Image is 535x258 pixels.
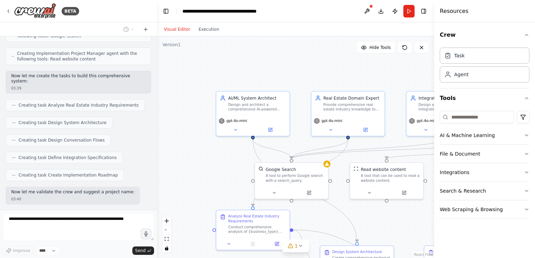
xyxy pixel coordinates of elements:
span: Creating task Define Integration Specifications [19,155,117,160]
div: AI/ML System ArchitectDesign and architect a comprehensive AI-powered customer service automation... [216,91,290,136]
div: Read website content [361,166,406,172]
button: Switch to previous chat [120,25,137,34]
div: React Flow controls [162,216,171,253]
div: 03:40 [11,196,134,202]
span: 1 [295,242,298,249]
button: Improve [3,246,33,255]
button: zoom out [162,225,171,235]
img: SerplyWebSearchTool [258,166,263,171]
button: Hide left sidebar [161,6,171,16]
div: Real Estate Domain ExpertProvide comprehensive real estate industry knowledge to ensure the {busi... [311,91,385,136]
button: Integrations [440,163,529,181]
div: ScrapeWebsiteToolRead website contentA tool that can be used to read a website content. [349,162,424,199]
a: React Flow attribution [414,253,433,257]
img: Logo [14,3,56,19]
span: Hide Tools [369,45,391,50]
button: Open in side panel [292,189,326,196]
div: A tool that can be used to read a website content. [361,173,419,183]
button: No output available [240,240,265,247]
button: Start a new chat [140,25,151,34]
span: gpt-4o-mini [417,119,437,123]
g: Edge from d4252963-b32a-41ab-aa35-9fdae57acedf to 631873ab-ba5e-42e2-998e-507182603e83 [289,139,351,159]
button: Visual Editor [160,25,194,34]
button: zoom in [162,216,171,225]
g: Edge from d4ffe934-2ac9-4453-87b9-bcc14d96f64e to 631873ab-ba5e-42e2-998e-507182603e83 [250,139,294,159]
div: Integration & API Specialist [418,95,476,101]
div: Task [454,52,465,59]
div: BETA [62,7,79,15]
button: File & Document [440,145,529,163]
div: Design and architect a comprehensive AI-powered customer service automation system for {business_... [228,102,286,112]
div: Analyze Real Estate Industry Requirements [228,214,286,223]
h4: Resources [440,7,468,15]
span: Creating Implementation Project Manager agent with the following tools: Read website content [17,51,145,62]
button: AI & Machine Learning [440,126,529,144]
button: Execution [194,25,223,34]
div: Agent [454,71,468,78]
g: Edge from d4ffe934-2ac9-4453-87b9-bcc14d96f64e to cfb4739f-1c63-4a52-a0f3-1dfc9f2c3c7d [250,139,360,242]
div: Provide comprehensive real estate industry knowledge to ensure the {business_type} automation sys... [323,102,381,112]
button: Hide right sidebar [419,6,429,16]
button: Web Scraping & Browsing [440,200,529,218]
span: Creating task Design System Architecture [19,120,106,126]
span: Creating task Analyze Real Estate Industry Requirements [19,102,139,108]
button: 1 [282,239,309,252]
button: Open in side panel [267,240,287,247]
button: Send [132,246,154,255]
p: Now let me validate the crew and suggest a project name: [11,189,134,195]
button: Open in side panel [349,126,382,133]
div: Crew [440,45,529,88]
span: Creating task Design Conversation Flows [19,137,105,143]
img: ScrapeWebsiteTool [354,166,359,171]
button: Search & Research [440,182,529,200]
div: AI/ML System Architect [228,95,286,101]
div: SerplyWebSearchToolGoogle SearchA tool to perform Google search with a search_query. [254,162,328,199]
button: Click to speak your automation idea [141,229,151,239]
button: Crew [440,25,529,45]
div: Google Search [266,166,296,172]
span: gpt-4o-mini [321,119,342,123]
div: Version 1 [162,42,181,48]
div: Design System Architecture [332,250,382,255]
button: Tools [440,88,529,108]
p: Now let me create the tasks to build this comprehensive system: [11,73,146,84]
button: Hide Tools [357,42,395,53]
div: Conduct comprehensive analysis of {business_type} industry customer service requirements, includi... [228,224,286,234]
div: Tools [440,108,529,224]
span: Send [135,248,146,253]
button: toggle interactivity [162,244,171,253]
div: 03:39 [11,86,146,91]
div: Integration & API SpecialistDesign and specify all technical integrations required for the {busin... [406,91,480,136]
div: Real Estate Domain Expert [323,95,381,101]
button: fit view [162,235,171,244]
span: gpt-4o-mini [227,119,247,123]
span: Creating task Create Implementation Roadmap [19,172,118,178]
div: Analyze Real Estate Industry RequirementsConduct comprehensive analysis of {business_type} indust... [216,210,290,250]
button: Open in side panel [387,189,421,196]
div: Design and specify all technical integrations required for the {business_type} automation system,... [418,102,476,112]
div: A tool to perform Google search with a search_query. [266,173,325,183]
span: Improve [13,248,30,253]
button: Open in side panel [253,126,287,133]
nav: breadcrumb [182,8,261,15]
